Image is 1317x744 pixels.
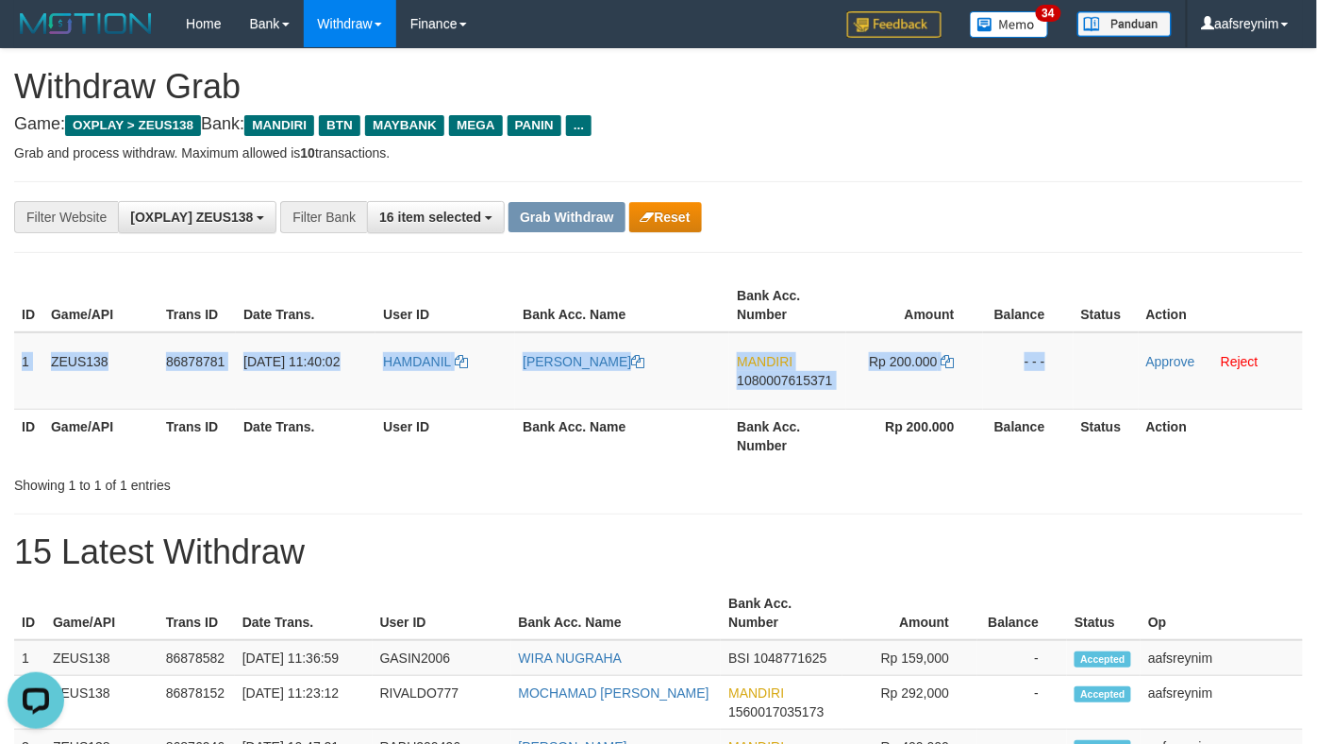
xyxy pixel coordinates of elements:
p: Grab and process withdraw. Maximum allowed is transactions. [14,144,1303,162]
span: Rp 200.000 [869,354,937,369]
td: GASIN2006 [373,640,511,676]
th: Date Trans. [236,279,375,332]
th: User ID [375,279,515,332]
th: Date Trans. [236,409,375,463]
td: 1 [14,332,43,410]
th: Date Trans. [235,586,373,640]
th: Bank Acc. Number [729,409,845,463]
span: PANIN [508,115,561,136]
th: Rp 200.000 [846,409,983,463]
h1: Withdraw Grab [14,68,1303,106]
th: Bank Acc. Name [511,586,722,640]
td: ZEUS138 [45,676,158,730]
button: Reset [629,202,702,232]
img: panduan.png [1077,11,1172,37]
button: Open LiveChat chat widget [8,8,64,64]
th: Status [1074,409,1139,463]
td: aafsreynim [1141,676,1303,730]
td: - [977,676,1067,730]
span: MANDIRI [244,115,314,136]
th: Game/API [43,279,158,332]
td: 86878152 [158,676,235,730]
button: [OXPLAY] ZEUS138 [118,201,276,233]
span: Accepted [1075,651,1131,668]
th: Op [1141,586,1303,640]
span: MAYBANK [365,115,444,136]
th: Balance [983,279,1074,332]
th: Bank Acc. Name [515,409,729,463]
span: Copy 1080007615371 to clipboard [737,373,832,388]
div: Filter Website [14,201,118,233]
span: BTN [319,115,360,136]
a: Approve [1146,354,1195,369]
th: Amount [842,586,977,640]
span: ... [566,115,592,136]
th: Trans ID [158,279,236,332]
th: User ID [373,586,511,640]
span: 34 [1036,5,1061,22]
a: Reject [1221,354,1259,369]
td: Rp 292,000 [842,676,977,730]
div: Showing 1 to 1 of 1 entries [14,468,535,495]
th: ID [14,279,43,332]
a: Copy 200000 to clipboard [942,354,955,369]
span: MANDIRI [737,354,792,369]
th: Action [1139,409,1303,463]
span: Copy 1048771625 to clipboard [754,651,827,666]
a: MOCHAMAD [PERSON_NAME] [519,685,709,701]
button: Grab Withdraw [508,202,625,232]
td: [DATE] 11:23:12 [235,676,373,730]
img: Button%20Memo.svg [970,11,1049,38]
span: Accepted [1075,686,1131,702]
th: ID [14,409,43,463]
td: 86878582 [158,640,235,676]
span: OXPLAY > ZEUS138 [65,115,201,136]
span: 16 item selected [379,210,481,225]
td: RIVALDO777 [373,676,511,730]
th: Game/API [45,586,158,640]
td: [DATE] 11:36:59 [235,640,373,676]
td: Rp 159,000 [842,640,977,676]
th: Action [1139,279,1303,332]
th: Balance [983,409,1074,463]
td: 1 [14,640,45,676]
span: [OXPLAY] ZEUS138 [130,210,253,225]
a: [PERSON_NAME] [523,354,644,369]
span: HAMDANIL [383,354,451,369]
span: BSI [728,651,750,666]
h4: Game: Bank: [14,115,1303,134]
th: Bank Acc. Name [515,279,729,332]
span: MEGA [449,115,503,136]
th: Status [1067,586,1141,640]
th: Balance [977,586,1067,640]
td: - [977,640,1067,676]
td: ZEUS138 [45,640,158,676]
span: Copy 1560017035173 to clipboard [728,704,824,719]
button: 16 item selected [367,201,505,233]
span: MANDIRI [728,685,784,701]
th: Bank Acc. Number [721,586,842,640]
span: [DATE] 11:40:02 [243,354,340,369]
div: Filter Bank [280,201,367,233]
td: ZEUS138 [43,332,158,410]
td: aafsreynim [1141,640,1303,676]
th: Trans ID [158,586,235,640]
td: - - - [983,332,1074,410]
img: Feedback.jpg [847,11,942,38]
h1: 15 Latest Withdraw [14,533,1303,571]
a: HAMDANIL [383,354,468,369]
th: User ID [375,409,515,463]
th: Bank Acc. Number [729,279,845,332]
th: Trans ID [158,409,236,463]
a: WIRA NUGRAHA [519,651,623,666]
strong: 10 [300,145,315,161]
th: Game/API [43,409,158,463]
th: Amount [846,279,983,332]
img: MOTION_logo.png [14,9,158,38]
th: Status [1074,279,1139,332]
span: 86878781 [166,354,225,369]
th: ID [14,586,45,640]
